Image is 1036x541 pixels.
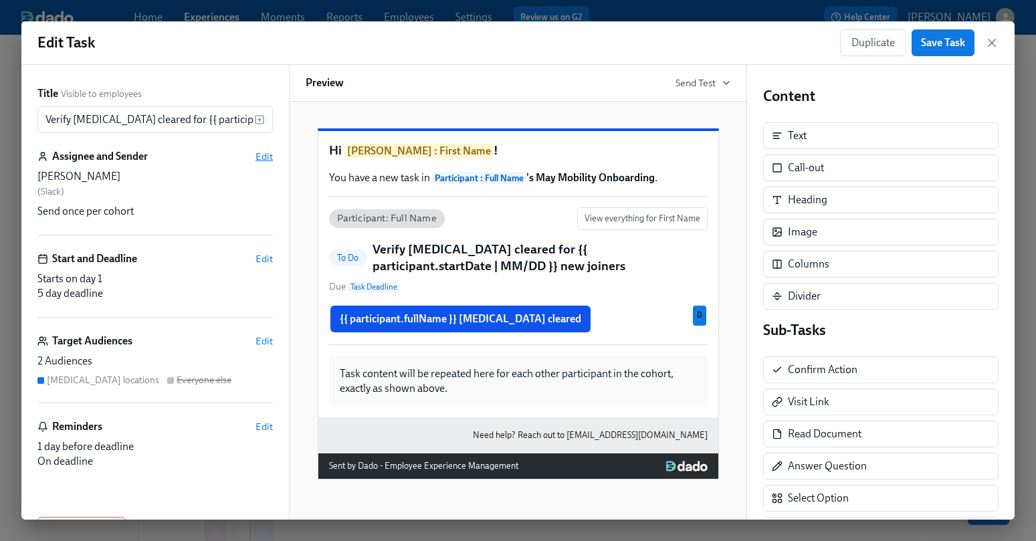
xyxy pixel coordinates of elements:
span: Duplicate [851,36,895,49]
button: View everything for First Name [577,207,708,230]
span: Visible to employees [61,88,142,100]
div: Read Document [788,427,861,441]
img: Dado [666,461,707,471]
span: 5 day deadline [37,287,103,300]
div: Select Option [788,491,849,506]
button: Duplicate [840,29,906,56]
span: To Do [329,253,367,263]
button: Edit [255,252,273,265]
div: Answer Question [763,453,999,479]
button: Save Task [912,29,974,56]
div: RemindersEdit1 day before deadlineOn deadline [37,419,273,469]
div: Visit Link [788,395,829,409]
div: Start and DeadlineEditStarts on day 15 day deadline [37,251,273,318]
button: Send Test [676,76,730,90]
div: {{ participant.fullName }} [MEDICAL_DATA] clearedD [329,304,708,334]
div: Divider [788,289,821,304]
div: 2 Audiences [37,354,273,368]
div: Heading [763,187,999,213]
span: Participant: Full Name [329,213,445,223]
div: Used by Drug test locations audience [693,306,706,326]
h4: Content [763,86,999,106]
span: Participant : Full Name [432,172,526,184]
span: Task Deadline [348,282,400,292]
div: Heading [788,193,827,207]
h4: Sub-Tasks [763,320,999,340]
div: Confirm Action [763,356,999,383]
div: Answer Question [788,459,867,473]
button: Edit [255,334,273,348]
div: Target AudiencesEdit2 Audiences[MEDICAL_DATA] locationsEveryone else [37,334,273,403]
div: Columns [788,257,829,272]
a: Need help? Reach out to [EMAIL_ADDRESS][DOMAIN_NAME] [473,428,708,443]
span: Due [329,280,400,294]
h6: Start and Deadline [52,251,137,266]
div: On deadline [37,454,273,469]
h6: Assignee and Sender [52,149,148,164]
span: [PERSON_NAME] : First Name [344,144,494,158]
div: Confirm Action [788,362,857,377]
div: 1 day before deadline [37,439,273,454]
div: Send once per cohort [37,204,273,219]
span: View everything for First Name [585,212,700,225]
div: Text [788,128,807,143]
label: Title [37,86,58,101]
h5: Verify [MEDICAL_DATA] cleared for {{ participant.startDate | MM/DD }} new joiners [373,241,708,275]
span: ( Slack ) [37,186,64,197]
p: You have a new task in . [329,171,708,185]
div: Image [788,225,817,239]
div: Call-out [763,154,999,181]
h1: Hi ! [329,142,708,160]
h6: Preview [306,76,344,90]
div: [PERSON_NAME] [37,169,273,184]
h1: Edit Task [37,33,95,53]
div: Starts on day 1 [37,272,273,286]
div: Sent by Dado - Employee Experience Management [329,459,518,473]
div: Read Document [763,421,999,447]
h6: Reminders [52,419,102,434]
div: [MEDICAL_DATA] locations [47,374,159,387]
button: Edit [255,150,273,163]
span: Save Task [921,36,965,49]
strong: 's May Mobility Onboarding [432,171,655,184]
div: Visit Link [763,389,999,415]
div: Everyone else [177,374,231,387]
div: Select Option [763,485,999,512]
div: Divider [763,283,999,310]
div: Assignee and SenderEdit[PERSON_NAME] (Slack)Send once per cohort [37,149,273,235]
div: Call-out [788,160,824,175]
div: Task content will be repeated here for each other participant in the cohort, exactly as shown above. [329,356,708,407]
div: Image [763,219,999,245]
h6: Target Audiences [52,334,132,348]
div: Text [763,122,999,149]
button: Edit [255,420,273,433]
svg: Insert text variable [254,114,265,125]
div: Columns [763,251,999,278]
